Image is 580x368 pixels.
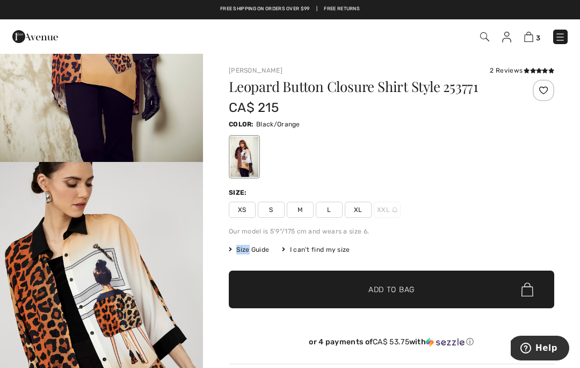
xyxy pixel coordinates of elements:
[536,34,540,42] span: 3
[12,26,58,47] img: 1ère Avenue
[511,336,569,363] iframe: Opens a widget where you can find more information
[316,5,317,13] span: |
[555,32,565,43] img: Menu
[229,245,269,254] span: Size Guide
[220,5,310,13] a: Free shipping on orders over $99
[229,100,279,115] span: CA$ 215
[287,202,314,218] span: M
[368,284,415,295] span: Add to Bag
[256,121,300,128] span: Black/Orange
[229,67,282,74] a: [PERSON_NAME]
[229,337,554,347] div: or 4 payments of with
[480,32,489,41] img: Search
[374,202,401,218] span: XXL
[282,245,350,254] div: I can't find my size
[229,337,554,351] div: or 4 payments ofCA$ 53.75withSezzle Click to learn more about Sezzle
[521,282,533,296] img: Bag.svg
[229,188,249,197] div: Size:
[490,66,554,75] div: 2 Reviews
[230,137,258,177] div: Black/Orange
[524,32,533,42] img: Shopping Bag
[524,30,540,43] a: 3
[229,227,554,236] div: Our model is 5'9"/175 cm and wears a size 6.
[229,271,554,308] button: Add to Bag
[502,32,511,43] img: My Info
[324,5,360,13] a: Free Returns
[229,202,256,218] span: XS
[229,80,500,94] h1: Leopard Button Closure Shirt Style 253771
[229,121,254,128] span: Color:
[392,207,397,213] img: ring-m.svg
[316,202,343,218] span: L
[345,202,372,218] span: XL
[12,31,58,41] a: 1ère Avenue
[258,202,285,218] span: S
[373,337,409,346] span: CA$ 53.75
[426,337,465,347] img: Sezzle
